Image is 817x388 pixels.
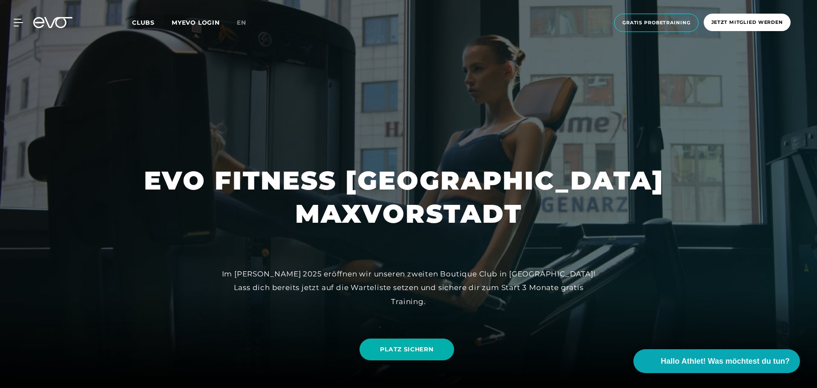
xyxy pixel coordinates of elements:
span: PLATZ SICHERN [380,345,433,354]
a: en [237,18,256,28]
span: en [237,19,246,26]
span: Jetzt Mitglied werden [711,19,783,26]
h1: EVO FITNESS [GEOGRAPHIC_DATA] MAXVORSTADT [144,164,673,230]
span: Gratis Probetraining [622,19,690,26]
span: Clubs [132,19,155,26]
a: Gratis Probetraining [612,14,701,32]
a: MYEVO LOGIN [172,19,220,26]
a: PLATZ SICHERN [360,339,454,360]
button: Hallo Athlet! Was möchtest du tun? [633,349,800,373]
span: Hallo Athlet! Was möchtest du tun? [661,356,790,367]
a: Clubs [132,18,172,26]
a: Jetzt Mitglied werden [701,14,793,32]
div: Im [PERSON_NAME] 2025 eröffnen wir unseren zweiten Boutique Club in [GEOGRAPHIC_DATA]! Lass dich ... [217,267,600,308]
